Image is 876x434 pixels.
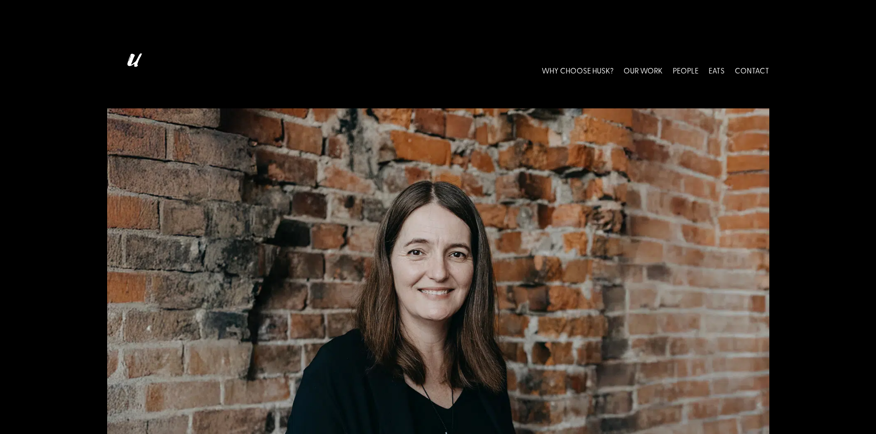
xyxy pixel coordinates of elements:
a: OUR WORK [624,50,663,90]
a: CONTACT [735,50,769,90]
a: EATS [709,50,725,90]
a: PEOPLE [673,50,699,90]
a: WHY CHOOSE HUSK? [542,50,613,90]
img: Husk logo [107,50,158,90]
